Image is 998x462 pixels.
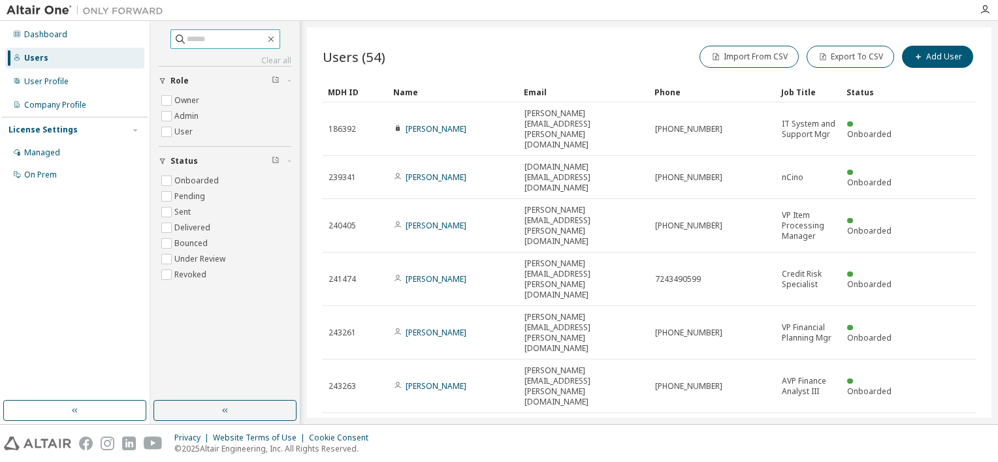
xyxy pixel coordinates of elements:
span: [PERSON_NAME][EMAIL_ADDRESS][PERSON_NAME][DOMAIN_NAME] [524,205,643,247]
span: 240405 [329,221,356,231]
span: [PHONE_NUMBER] [655,381,722,392]
button: Status [159,147,291,176]
div: Users [24,53,48,63]
label: Bounced [174,236,210,251]
span: 7243490599 [655,274,701,285]
span: 186392 [329,124,356,134]
a: [PERSON_NAME] [406,273,466,285]
span: Role [170,76,189,86]
button: Role [159,67,291,95]
div: Name [393,82,513,102]
div: User Profile [24,76,69,87]
div: MDH ID [328,82,383,102]
span: 243261 [329,328,356,338]
span: Onboarded [847,279,892,290]
span: 243263 [329,381,356,392]
label: Pending [174,189,208,204]
img: altair_logo.svg [4,437,71,450]
label: Under Review [174,251,228,267]
label: Revoked [174,267,209,283]
img: linkedin.svg [122,437,136,450]
div: Website Terms of Use [213,433,309,443]
span: [DOMAIN_NAME][EMAIL_ADDRESS][DOMAIN_NAME] [524,162,643,193]
a: Clear all [159,55,291,66]
span: Users (54) [323,48,385,66]
label: Onboarded [174,173,221,189]
span: AVP Finance Analyst III [782,376,835,397]
label: User [174,124,195,140]
span: nCino [782,172,803,183]
div: Company Profile [24,100,86,110]
img: Altair One [7,4,170,17]
a: [PERSON_NAME] [406,123,466,134]
span: [PERSON_NAME][EMAIL_ADDRESS][PERSON_NAME][DOMAIN_NAME] [524,108,643,150]
span: [PERSON_NAME][EMAIL_ADDRESS][PERSON_NAME][DOMAIN_NAME] [524,365,643,407]
span: Status [170,156,198,166]
img: instagram.svg [101,437,114,450]
div: Phone [654,82,771,102]
div: Cookie Consent [309,433,376,443]
label: Owner [174,93,202,108]
span: Onboarded [847,177,892,188]
span: Onboarded [847,129,892,140]
div: Dashboard [24,29,67,40]
div: Email [524,82,644,102]
span: VP Item Processing Manager [782,210,835,241]
a: [PERSON_NAME] [406,380,466,392]
span: Credit Risk Specialist [782,269,835,290]
div: Status [846,82,901,102]
span: [PERSON_NAME][EMAIL_ADDRESS][PERSON_NAME][DOMAIN_NAME] [524,258,643,300]
span: VP Financial Planning Mgr [782,322,835,343]
span: Onboarded [847,386,892,397]
span: 241474 [329,274,356,285]
span: Clear filter [272,156,280,166]
img: youtube.svg [144,437,163,450]
span: Onboarded [847,225,892,236]
span: [PHONE_NUMBER] [655,124,722,134]
a: [PERSON_NAME] [406,172,466,183]
span: [PERSON_NAME][EMAIL_ADDRESS][PERSON_NAME][DOMAIN_NAME] [524,312,643,354]
button: Add User [902,46,973,68]
div: On Prem [24,170,57,180]
span: Onboarded [847,332,892,343]
div: Managed [24,147,60,158]
a: [PERSON_NAME] [406,220,466,231]
label: Admin [174,108,201,124]
button: Export To CSV [807,46,894,68]
div: Privacy [174,433,213,443]
div: License Settings [8,125,78,135]
span: IT System and Support Mgr [782,119,835,140]
span: [PHONE_NUMBER] [655,172,722,183]
div: Job Title [781,82,836,102]
span: 239341 [329,172,356,183]
a: [PERSON_NAME] [406,327,466,338]
label: Sent [174,204,193,220]
span: [PHONE_NUMBER] [655,328,722,338]
button: Import From CSV [700,46,799,68]
p: © 2025 Altair Engineering, Inc. All Rights Reserved. [174,443,376,454]
img: facebook.svg [79,437,93,450]
span: Clear filter [272,76,280,86]
label: Delivered [174,220,213,236]
span: [PHONE_NUMBER] [655,221,722,231]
